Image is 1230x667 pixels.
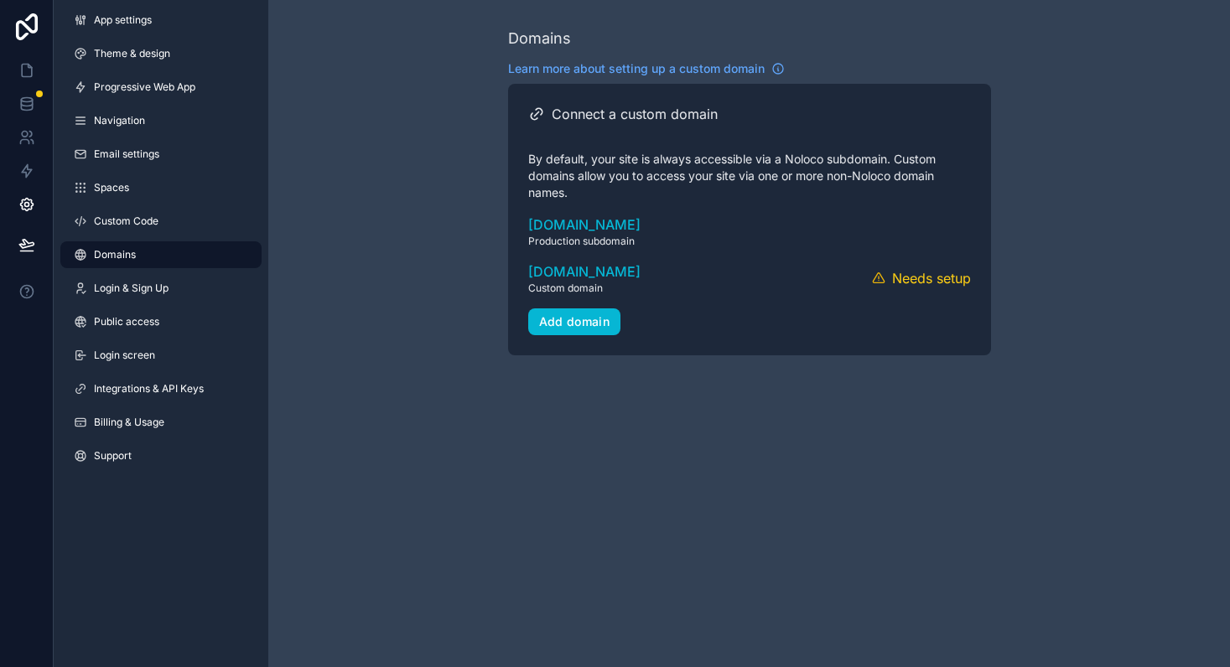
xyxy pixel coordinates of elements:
span: Public access [94,315,159,328]
span: Login & Sign Up [94,282,169,295]
a: Custom Code [60,208,262,235]
a: Support [60,442,262,469]
a: Login screen [60,342,262,369]
a: App settings [60,7,262,34]
span: Needs setup [892,268,971,288]
span: Integrations & API Keys [94,382,204,396]
a: Learn more about setting up a custom domain [508,60,785,77]
span: Login screen [94,349,155,362]
a: Email settings [60,141,262,168]
span: App settings [94,13,152,27]
a: Spaces [60,174,262,201]
span: Email settings [94,147,159,161]
span: Domains [94,248,136,261]
a: Billing & Usage [60,409,262,436]
div: Add domain [539,314,610,329]
span: Support [94,449,132,463]
span: Billing & Usage [94,416,164,429]
a: Theme & design [60,40,262,67]
a: Progressive Web App [60,74,262,101]
button: Add domain [528,308,621,335]
a: Navigation [60,107,262,134]
a: [DOMAIN_NAME] [528,261,641,282]
span: Progressive Web App [94,80,195,94]
span: Production subdomain [528,235,971,248]
a: Public access [60,308,262,335]
p: By default, your site is always accessible via a Noloco subdomain. Custom domains allow you to ac... [528,151,971,201]
span: Learn more about setting up a custom domain [508,60,765,77]
a: Login & Sign Up [60,275,262,302]
span: Navigation [94,114,145,127]
span: Custom Code [94,215,158,228]
span: Theme & design [94,47,170,60]
span: Spaces [94,181,129,194]
span: Custom domain [528,282,641,295]
div: Domains [508,27,571,50]
a: [DOMAIN_NAME] [528,215,971,235]
a: Domains [60,241,262,268]
h2: Connect a custom domain [552,104,718,124]
a: Integrations & API Keys [60,375,262,402]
